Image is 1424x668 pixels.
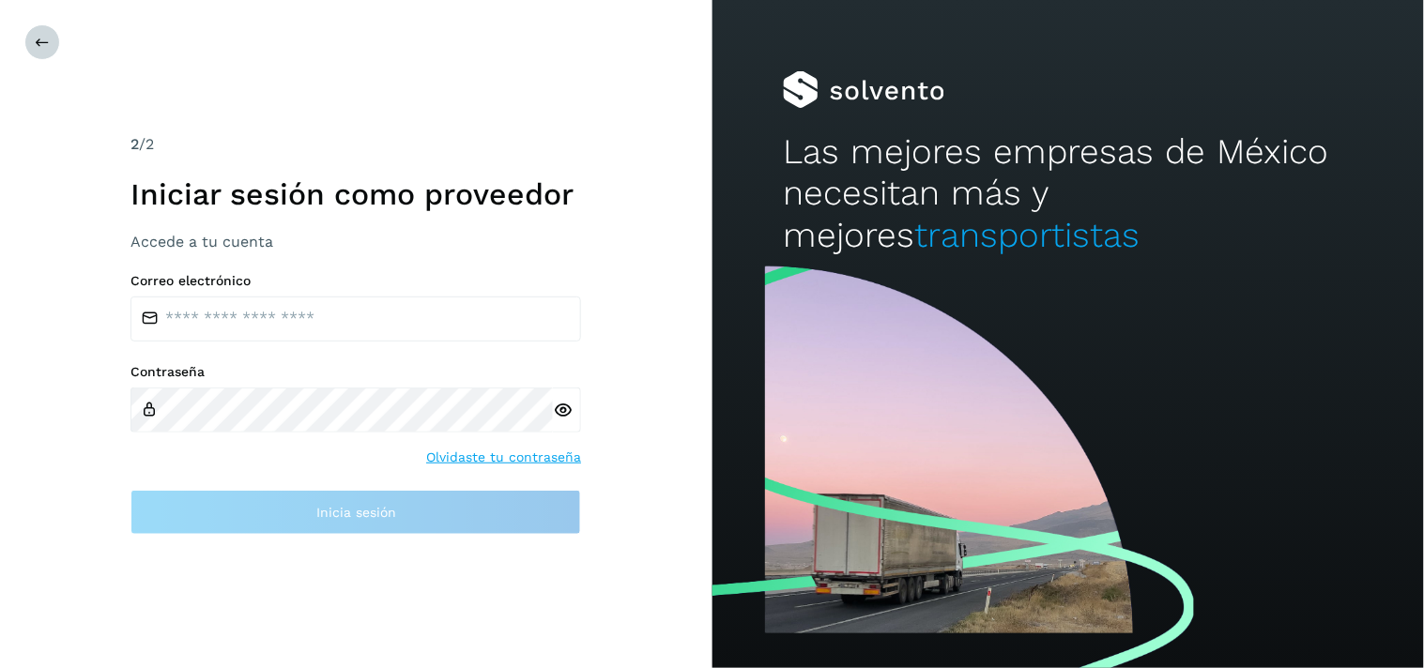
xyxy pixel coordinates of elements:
[130,133,581,156] div: /2
[130,490,581,535] button: Inicia sesión
[316,506,396,519] span: Inicia sesión
[914,215,1140,255] span: transportistas
[130,233,581,250] h3: Accede a tu cuenta
[130,176,581,212] h1: Iniciar sesión como proveedor
[130,364,581,380] label: Contraseña
[426,448,581,467] a: Olvidaste tu contraseña
[130,273,581,289] label: Correo electrónico
[130,135,139,153] span: 2
[783,131,1353,256] h2: Las mejores empresas de México necesitan más y mejores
